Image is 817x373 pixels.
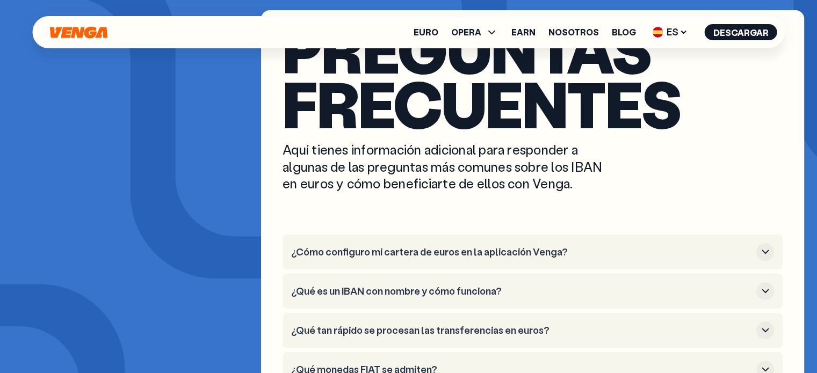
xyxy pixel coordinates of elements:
span: ES [649,24,692,41]
h3: ¿Cómo configuro mi cartera de euros en la aplicación Venga? [291,246,752,258]
button: ¿Cómo configuro mi cartera de euros en la aplicación Venga? [291,243,774,261]
a: Blog [612,28,636,36]
span: OPERA [451,28,481,36]
h2: Preguntas frecuentes [283,21,783,130]
p: Aquí tienes información adicional para responder a algunas de las preguntas más comunes sobre los... [283,141,610,192]
svg: Inicio [49,26,109,39]
h3: ¿Qué es un IBAN con nombre y cómo funciona? [291,286,752,297]
span: OPERA [451,26,498,39]
a: Nosotros [548,28,599,36]
button: ¿Qué tan rápido se procesan las transferencias en euros? [291,321,774,339]
a: Euro [414,28,438,36]
button: ¿Qué es un IBAN con nombre y cómo funciona? [291,282,774,300]
h3: ¿Qué tan rápido se procesan las transferencias en euros? [291,325,752,337]
button: Descargar [705,24,777,40]
img: flag-es [653,27,663,38]
a: Earn [511,28,536,36]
